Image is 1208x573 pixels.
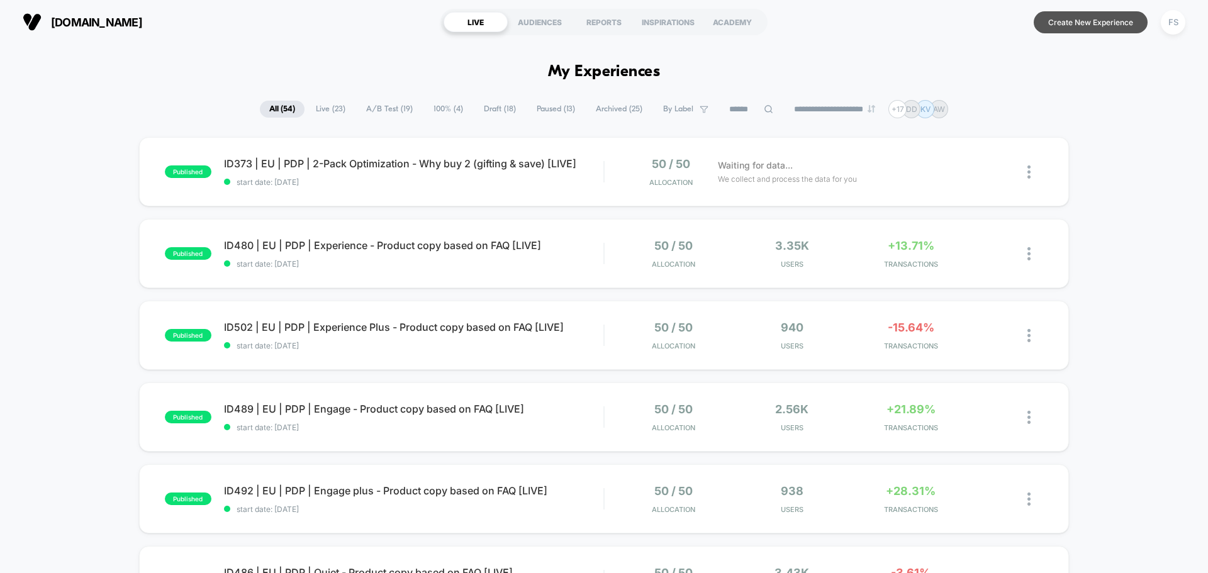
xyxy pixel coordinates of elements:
[652,260,695,269] span: Allocation
[1027,247,1031,260] img: close
[224,157,603,170] span: ID373 | EU | PDP | 2-Pack Optimization - Why buy 2 (gifting & save) [LIVE]
[224,239,603,252] span: ID480 | EU | PDP | Experience - Product copy based on FAQ [LIVE]
[474,101,525,118] span: Draft ( 18 )
[654,484,693,498] span: 50 / 50
[854,423,967,432] span: TRANSACTIONS
[718,159,793,172] span: Waiting for data...
[888,239,934,252] span: +13.71%
[224,177,603,187] span: start date: [DATE]
[888,100,907,118] div: + 17
[572,12,636,32] div: REPORTS
[1027,492,1031,506] img: close
[736,505,849,514] span: Users
[224,484,603,497] span: ID492 | EU | PDP | Engage plus - Product copy based on FAQ [LIVE]
[649,178,693,187] span: Allocation
[654,403,693,416] span: 50 / 50
[224,423,603,432] span: start date: [DATE]
[933,104,945,114] p: AW
[781,321,803,334] span: 940
[652,157,690,170] span: 50 / 50
[23,13,42,31] img: Visually logo
[736,260,849,269] span: Users
[1034,11,1148,33] button: Create New Experience
[224,403,603,415] span: ID489 | EU | PDP | Engage - Product copy based on FAQ [LIVE]
[165,411,211,423] span: published
[700,12,764,32] div: ACADEMY
[781,484,803,498] span: 938
[775,403,808,416] span: 2.56k
[886,403,936,416] span: +21.89%
[636,12,700,32] div: INSPIRATIONS
[548,63,661,81] h1: My Experiences
[652,423,695,432] span: Allocation
[1027,411,1031,424] img: close
[1027,165,1031,179] img: close
[508,12,572,32] div: AUDIENCES
[224,259,603,269] span: start date: [DATE]
[854,342,967,350] span: TRANSACTIONS
[886,484,936,498] span: +28.31%
[652,342,695,350] span: Allocation
[306,101,355,118] span: Live ( 23 )
[260,101,305,118] span: All ( 54 )
[775,239,809,252] span: 3.35k
[224,504,603,514] span: start date: [DATE]
[51,16,142,29] span: [DOMAIN_NAME]
[888,321,934,334] span: -15.64%
[586,101,652,118] span: Archived ( 25 )
[1161,10,1185,35] div: FS
[654,239,693,252] span: 50 / 50
[654,321,693,334] span: 50 / 50
[1027,329,1031,342] img: close
[19,12,146,32] button: [DOMAIN_NAME]
[165,329,211,342] span: published
[224,321,603,333] span: ID502 | EU | PDP | Experience Plus - Product copy based on FAQ [LIVE]
[652,505,695,514] span: Allocation
[424,101,473,118] span: 100% ( 4 )
[527,101,584,118] span: Paused ( 13 )
[854,260,967,269] span: TRANSACTIONS
[663,104,693,114] span: By Label
[444,12,508,32] div: LIVE
[736,423,849,432] span: Users
[868,105,875,113] img: end
[854,505,967,514] span: TRANSACTIONS
[906,104,917,114] p: DD
[1157,9,1189,35] button: FS
[165,165,211,178] span: published
[736,342,849,350] span: Users
[165,492,211,505] span: published
[920,104,931,114] p: KV
[357,101,422,118] span: A/B Test ( 19 )
[165,247,211,260] span: published
[224,341,603,350] span: start date: [DATE]
[718,173,857,185] span: We collect and process the data for you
